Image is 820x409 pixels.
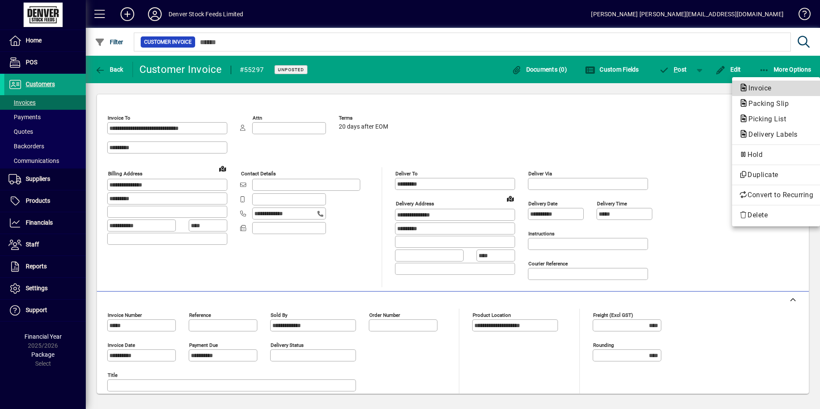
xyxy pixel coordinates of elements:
span: Packing Slip [739,99,793,108]
span: Duplicate [739,170,813,180]
span: Invoice [739,84,776,92]
span: Delete [739,210,813,220]
span: Picking List [739,115,790,123]
span: Hold [739,150,813,160]
span: Delivery Labels [739,130,802,138]
span: Convert to Recurring [739,190,813,200]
